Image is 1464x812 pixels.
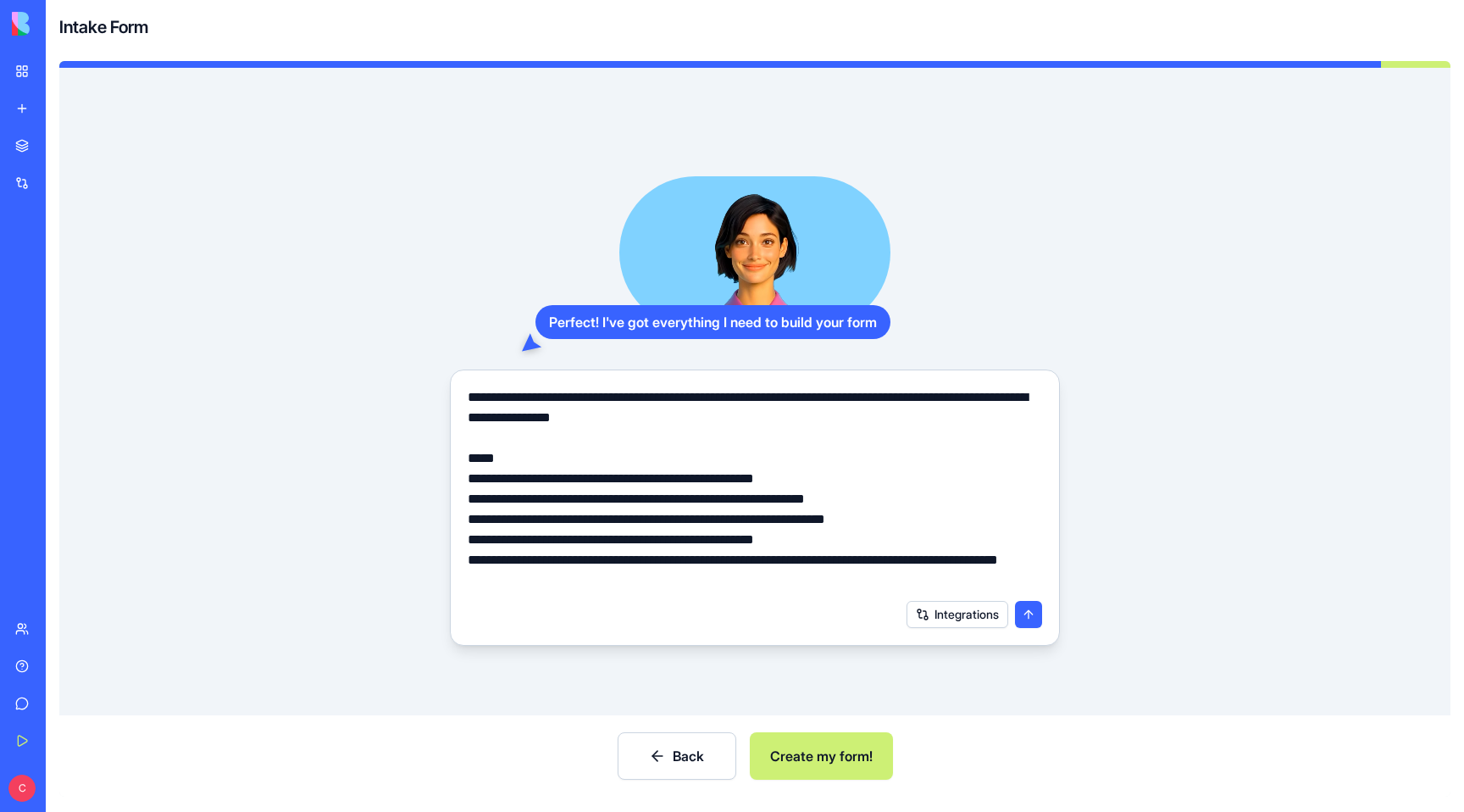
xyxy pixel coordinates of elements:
span: C [8,775,36,802]
div: Perfect! I've got everything I need to build your form [535,305,890,339]
button: Integrations [907,601,1008,628]
h4: Intake Form [59,15,148,39]
button: Create my form! [750,732,893,780]
img: logo [12,12,117,36]
button: Back [618,732,736,780]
